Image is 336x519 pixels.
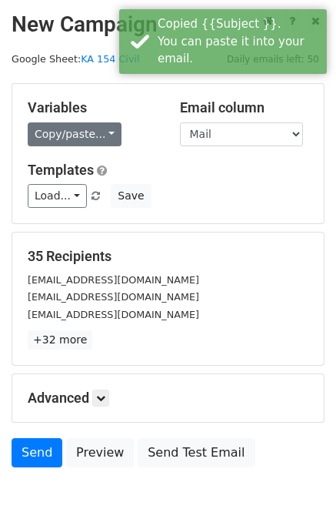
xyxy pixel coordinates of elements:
[111,184,151,208] button: Save
[28,184,87,208] a: Load...
[66,438,134,467] a: Preview
[12,53,140,65] small: Google Sheet:
[12,12,324,38] h2: New Campaign
[138,438,254,467] a: Send Test Email
[28,99,157,116] h5: Variables
[28,248,308,265] h5: 35 Recipients
[28,291,199,303] small: [EMAIL_ADDRESS][DOMAIN_NAME]
[259,445,336,519] iframe: Chat Widget
[158,15,321,68] div: Copied {{Subject }}. You can paste it into your email.
[28,274,199,286] small: [EMAIL_ADDRESS][DOMAIN_NAME]
[81,53,139,65] a: KA 154 Civil
[28,309,199,320] small: [EMAIL_ADDRESS][DOMAIN_NAME]
[28,162,94,178] a: Templates
[28,390,308,407] h5: Advanced
[12,438,62,467] a: Send
[180,99,309,116] h5: Email column
[28,330,92,350] a: +32 more
[28,122,121,146] a: Copy/paste...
